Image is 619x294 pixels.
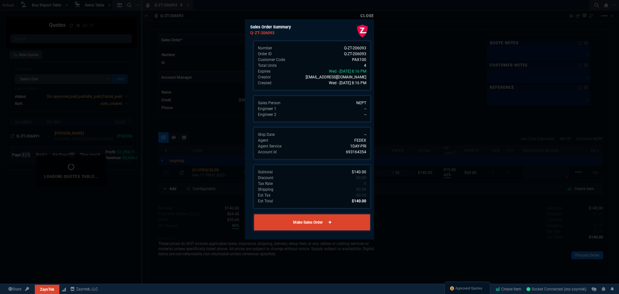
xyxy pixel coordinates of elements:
span: Approved Quotes [455,286,482,291]
a: msbcCompanyName [68,286,100,292]
h5: Q-ZT-206093 [250,30,369,36]
a: Global State [6,286,23,292]
a: API TOKEN [23,286,31,292]
a: Create Item [493,284,524,294]
a: Make Sales Order [253,213,371,232]
a: Close [360,14,374,18]
a: SPknPHjWdyjXQzUBAAD- [526,286,586,292]
span: Socket Connected (erp-zayntek) [526,287,586,291]
h6: Sales Order Summary [250,25,369,30]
